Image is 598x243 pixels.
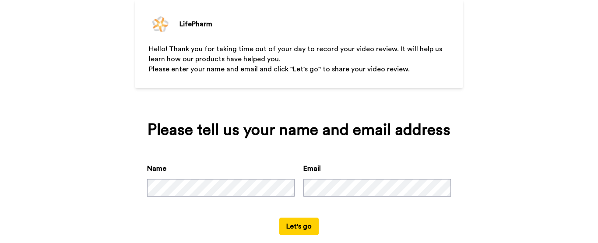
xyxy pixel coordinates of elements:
[149,66,410,73] span: Please enter your name and email and click "Let's go" to share your video review.
[179,19,212,29] div: LifePharm
[279,218,319,235] button: Let's go
[147,121,451,139] div: Please tell us your name and email address
[147,163,166,174] label: Name
[303,163,321,174] label: Email
[149,46,444,63] span: Hello! Thank you for taking time out of your day to record your video review. It will help us lea...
